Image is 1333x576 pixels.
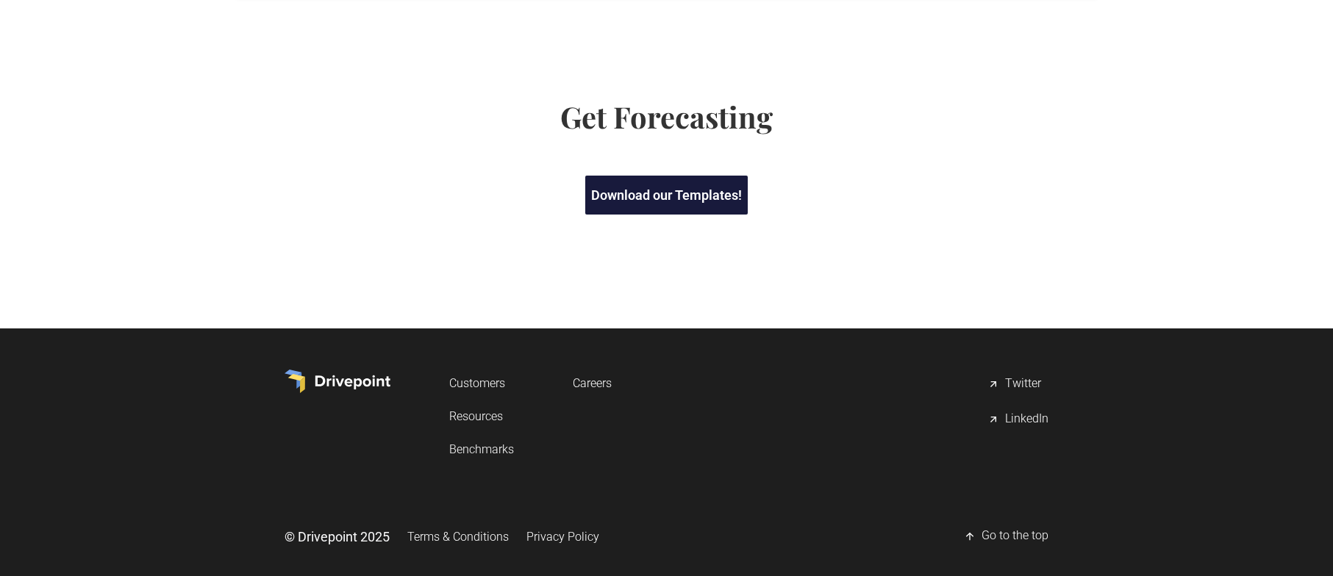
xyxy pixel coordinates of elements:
a: Customers [449,370,514,397]
span: Retail Stores [17,443,76,455]
div: Twitter [1005,375,1041,393]
span: Shopify [17,386,53,397]
h2: Get Forecasting [395,99,937,134]
a: Twitter [987,370,1048,399]
a: Careers [573,370,612,397]
input: Amazon [4,405,13,414]
input: Retail Stores [4,443,13,453]
a: LinkedIn [987,405,1048,434]
a: Benchmarks [449,436,514,463]
span: Amazon [17,405,57,417]
div: Go to the top [982,528,1048,545]
a: Resources [449,403,514,430]
span: Wholesale [17,424,68,436]
a: Go to the top [964,522,1048,551]
div: © Drivepoint 2025 [285,528,390,546]
div: LinkedIn [1005,411,1048,428]
input: Wholesale [4,424,13,433]
a: Privacy Policy [526,523,599,550]
a: Download our Templates! [585,176,748,215]
a: Terms & Conditions [407,523,509,550]
input: Shopify [4,386,13,395]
